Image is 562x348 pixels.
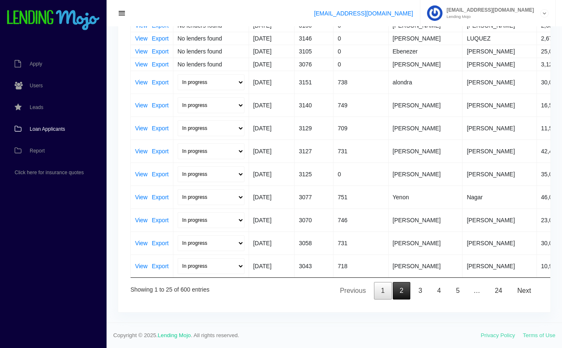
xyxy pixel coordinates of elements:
[488,282,509,300] a: 24
[374,282,392,300] a: 1
[135,36,147,41] a: View
[135,148,147,154] a: View
[389,254,463,277] td: [PERSON_NAME]
[152,23,168,28] a: Export
[295,58,333,71] td: 3076
[249,254,295,277] td: [DATE]
[295,163,333,185] td: 3125
[463,140,537,163] td: [PERSON_NAME]
[481,332,515,338] a: Privacy Policy
[389,94,463,117] td: [PERSON_NAME]
[389,32,463,45] td: [PERSON_NAME]
[30,105,43,110] span: Leads
[173,45,249,58] td: No lenders found
[389,45,463,58] td: Ebenezer
[152,61,168,67] a: Export
[249,45,295,58] td: [DATE]
[333,163,388,185] td: 0
[295,32,333,45] td: 3146
[15,170,84,175] span: Click here for insurance quotes
[158,332,191,338] a: Lending Mojo
[295,254,333,277] td: 3043
[463,185,537,208] td: Nagar
[314,10,413,17] a: [EMAIL_ADDRESS][DOMAIN_NAME]
[152,79,168,85] a: Export
[295,117,333,140] td: 3129
[152,148,168,154] a: Export
[449,282,467,300] a: 5
[389,185,463,208] td: Yenon
[135,217,147,223] a: View
[389,140,463,163] td: [PERSON_NAME]
[135,240,147,246] a: View
[249,71,295,94] td: [DATE]
[135,23,147,28] a: View
[30,148,45,153] span: Report
[333,185,388,208] td: 751
[389,117,463,140] td: [PERSON_NAME]
[30,83,43,88] span: Users
[463,163,537,185] td: [PERSON_NAME]
[333,94,388,117] td: 749
[333,45,388,58] td: 0
[333,140,388,163] td: 731
[427,5,442,21] img: Profile image
[389,163,463,185] td: [PERSON_NAME]
[152,36,168,41] a: Export
[333,71,388,94] td: 738
[135,263,147,269] a: View
[173,32,249,45] td: No lenders found
[173,58,249,71] td: No lenders found
[295,140,333,163] td: 3127
[295,94,333,117] td: 3140
[463,254,537,277] td: [PERSON_NAME]
[152,48,168,54] a: Export
[135,48,147,54] a: View
[389,231,463,254] td: [PERSON_NAME]
[389,71,463,94] td: alondra
[152,263,168,269] a: Export
[113,331,481,340] span: Copyright © 2025. . All rights reserved.
[135,194,147,200] a: View
[130,280,209,294] div: Showing 1 to 25 of 600 entries
[393,282,411,300] a: 2
[463,58,537,71] td: [PERSON_NAME]
[249,117,295,140] td: [DATE]
[333,254,388,277] td: 718
[333,58,388,71] td: 0
[152,125,168,131] a: Export
[463,45,537,58] td: [PERSON_NAME]
[463,231,537,254] td: [PERSON_NAME]
[333,208,388,231] td: 746
[333,231,388,254] td: 731
[295,71,333,94] td: 3151
[135,171,147,177] a: View
[135,61,147,67] a: View
[249,208,295,231] td: [DATE]
[463,208,537,231] td: [PERSON_NAME]
[249,163,295,185] td: [DATE]
[152,171,168,177] a: Export
[249,231,295,254] td: [DATE]
[411,282,429,300] a: 3
[152,217,168,223] a: Export
[463,94,537,117] td: [PERSON_NAME]
[249,140,295,163] td: [DATE]
[249,94,295,117] td: [DATE]
[295,208,333,231] td: 3070
[6,10,100,31] img: logo-small.png
[389,208,463,231] td: [PERSON_NAME]
[152,102,168,108] a: Export
[295,185,333,208] td: 3077
[135,125,147,131] a: View
[467,287,487,294] span: …
[295,231,333,254] td: 3058
[463,117,537,140] td: [PERSON_NAME]
[30,127,65,132] span: Loan Applicants
[30,61,42,66] span: Apply
[333,282,373,300] a: Previous
[249,32,295,45] td: [DATE]
[430,282,448,300] a: 4
[135,102,147,108] a: View
[442,8,534,13] span: [EMAIL_ADDRESS][DOMAIN_NAME]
